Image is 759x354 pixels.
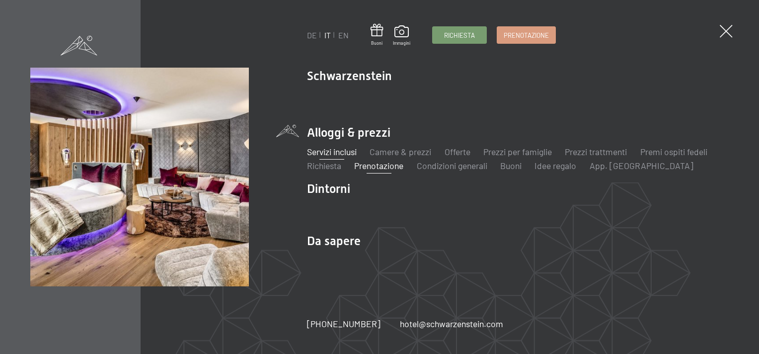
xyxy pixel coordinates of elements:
[393,25,410,46] a: Immagini
[534,160,576,171] a: Idee regalo
[417,160,487,171] a: Condizioni generali
[444,31,475,40] span: Richiesta
[565,146,627,157] a: Prezzi trattmenti
[393,40,410,46] span: Immagini
[497,27,555,43] a: Prenotazione
[590,160,693,171] a: App. [GEOGRAPHIC_DATA]
[338,30,349,40] a: EN
[371,40,383,46] span: Buoni
[504,31,549,40] span: Prenotazione
[307,146,357,157] a: Servizi inclusi
[324,30,331,40] a: IT
[307,30,317,40] a: DE
[483,146,552,157] a: Prezzi per famiglie
[307,318,380,330] a: [PHONE_NUMBER]
[400,318,503,330] a: hotel@schwarzenstein.com
[445,146,470,157] a: Offerte
[433,27,486,43] a: Richiesta
[371,24,383,46] a: Buoni
[500,160,522,171] a: Buoni
[307,160,341,171] a: Richiesta
[354,160,403,171] a: Prenotazione
[640,146,707,157] a: Premi ospiti fedeli
[307,318,380,329] span: [PHONE_NUMBER]
[370,146,431,157] a: Camere & prezzi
